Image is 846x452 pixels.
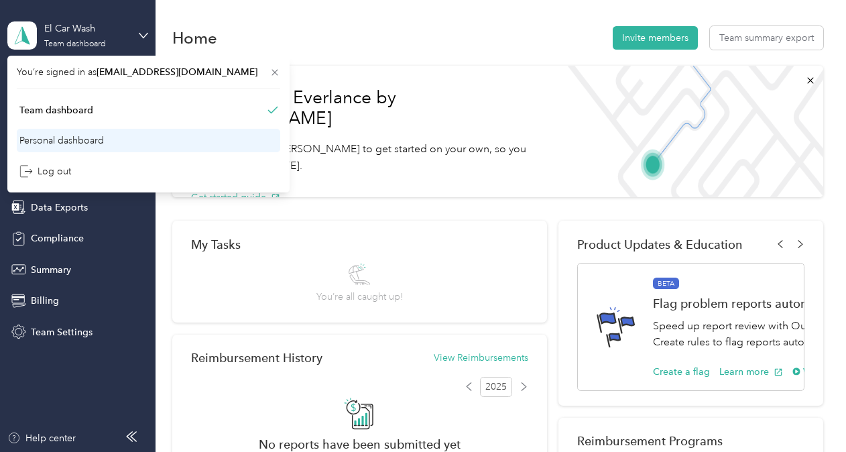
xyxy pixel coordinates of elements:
p: Read our step-by-[PERSON_NAME] to get started on your own, so you can start saving [DATE]. [191,141,538,174]
img: Welcome to everlance [557,66,823,197]
button: Create a flag [653,365,710,379]
h2: No reports have been submitted yet [191,437,528,451]
span: Product Updates & Education [577,237,743,251]
button: Help center [7,431,76,445]
button: Team summary export [710,26,823,50]
iframe: Everlance-gr Chat Button Frame [771,377,846,452]
button: Invite members [613,26,698,50]
h1: Home [172,31,217,45]
span: 2025 [480,377,512,397]
span: Data Exports [31,201,88,215]
span: Summary [31,263,71,277]
h2: Reimbursement History [191,351,322,365]
span: Compliance [31,231,84,245]
div: El Car Wash [44,21,128,36]
button: Learn more [719,365,783,379]
span: BETA [653,278,679,290]
div: Team dashboard [44,40,106,48]
span: You’re all caught up! [316,290,403,304]
div: My Tasks [191,237,528,251]
span: Billing [31,294,59,308]
h1: Welcome to Everlance by [PERSON_NAME] [191,87,538,129]
h2: Reimbursement Programs [577,434,804,448]
div: Log out [19,164,71,178]
span: You’re signed in as [17,65,280,79]
span: [EMAIL_ADDRESS][DOMAIN_NAME] [97,66,257,78]
button: View Reimbursements [434,351,528,365]
span: Team Settings [31,325,93,339]
div: Personal dashboard [19,133,104,148]
div: Team dashboard [19,103,93,117]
